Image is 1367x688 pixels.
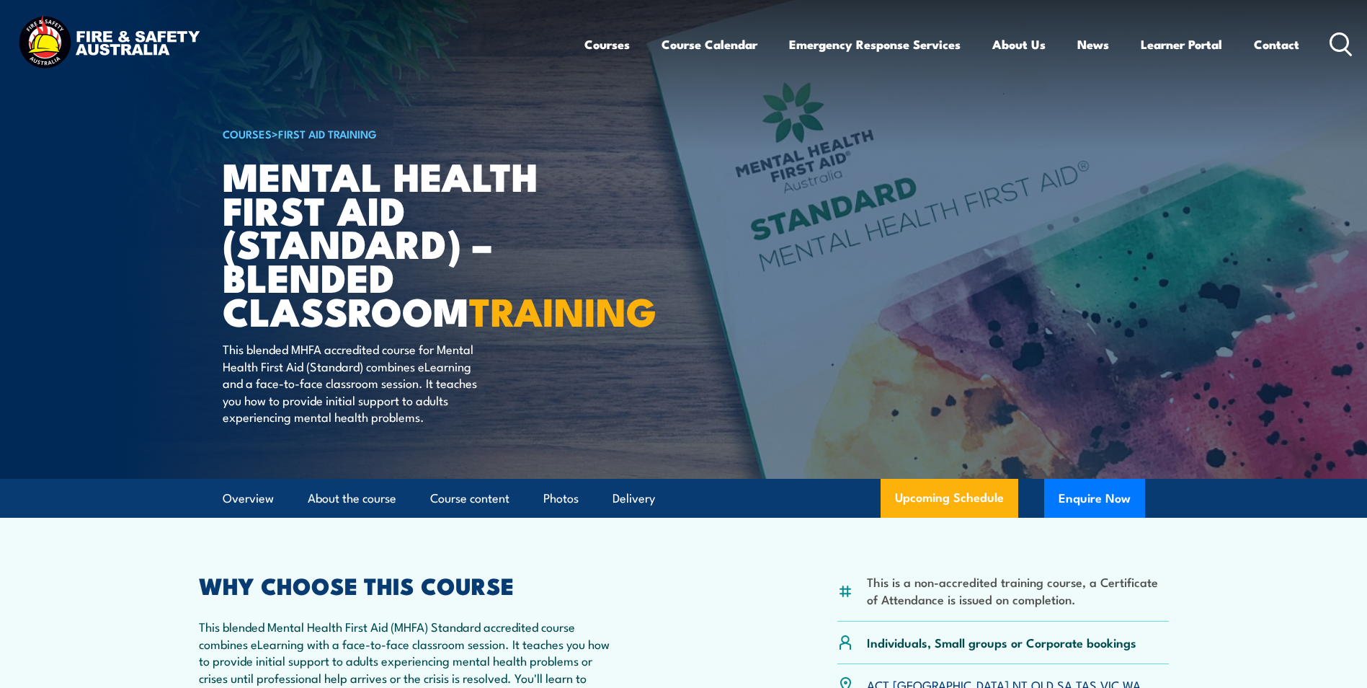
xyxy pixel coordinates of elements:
[613,480,655,518] a: Delivery
[223,159,579,327] h1: Mental Health First Aid (Standard) – Blended Classroom
[662,25,757,63] a: Course Calendar
[1044,479,1145,518] button: Enquire Now
[1077,25,1109,63] a: News
[223,125,272,141] a: COURSES
[1141,25,1222,63] a: Learner Portal
[430,480,509,518] a: Course content
[308,480,396,518] a: About the course
[584,25,630,63] a: Courses
[543,480,579,518] a: Photos
[278,125,377,141] a: First Aid Training
[223,480,274,518] a: Overview
[199,575,620,595] h2: WHY CHOOSE THIS COURSE
[992,25,1046,63] a: About Us
[789,25,961,63] a: Emergency Response Services
[881,479,1018,518] a: Upcoming Schedule
[223,340,486,425] p: This blended MHFA accredited course for Mental Health First Aid (Standard) combines eLearning and...
[867,573,1169,607] li: This is a non-accredited training course, a Certificate of Attendance is issued on completion.
[867,634,1136,650] p: Individuals, Small groups or Corporate bookings
[1254,25,1299,63] a: Contact
[223,125,579,142] h6: >
[469,280,656,340] strong: TRAINING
